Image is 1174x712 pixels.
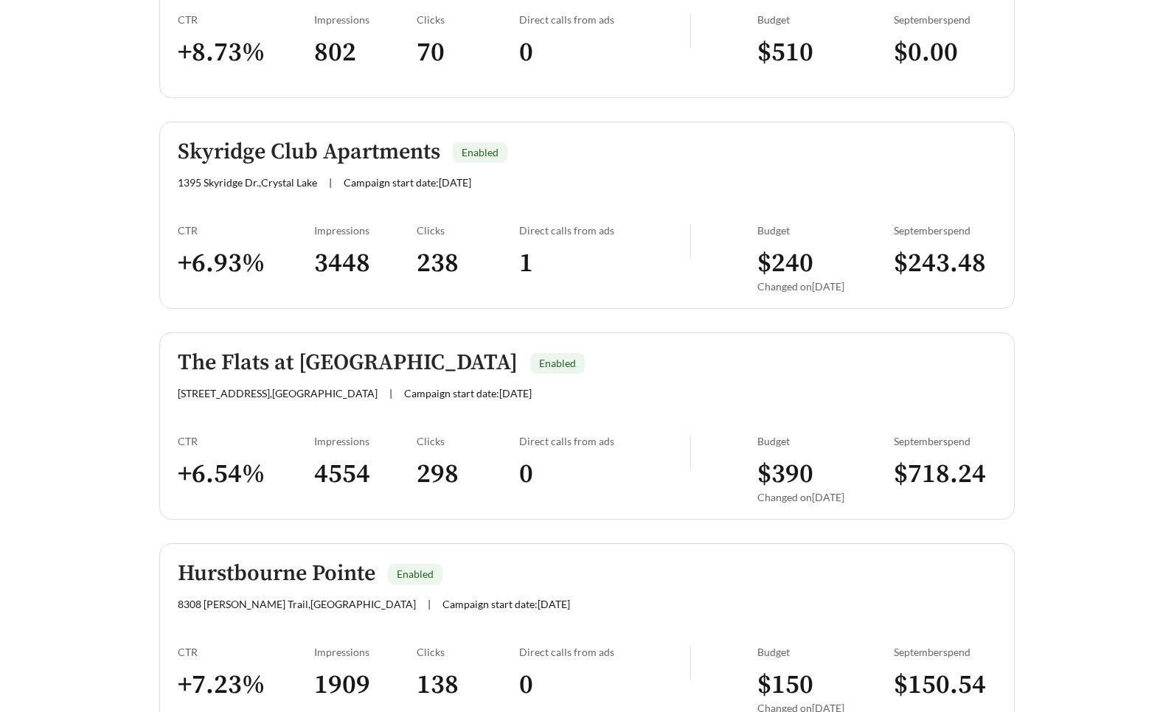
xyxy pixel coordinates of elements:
[894,669,996,702] h3: $ 150.54
[519,435,690,447] div: Direct calls from ads
[314,458,417,491] h3: 4554
[417,36,519,69] h3: 70
[757,13,894,26] div: Budget
[314,669,417,702] h3: 1909
[519,247,690,280] h3: 1
[894,13,996,26] div: September spend
[417,646,519,658] div: Clicks
[314,36,417,69] h3: 802
[178,669,314,702] h3: + 7.23 %
[894,224,996,237] div: September spend
[894,36,996,69] h3: $ 0.00
[417,13,519,26] div: Clicks
[757,491,894,503] div: Changed on [DATE]
[894,435,996,447] div: September spend
[417,435,519,447] div: Clicks
[757,247,894,280] h3: $ 240
[519,36,690,69] h3: 0
[519,646,690,658] div: Direct calls from ads
[178,36,314,69] h3: + 8.73 %
[519,13,690,26] div: Direct calls from ads
[417,669,519,702] h3: 138
[178,13,314,26] div: CTR
[397,568,434,580] span: Enabled
[314,247,417,280] h3: 3448
[757,646,894,658] div: Budget
[178,176,317,189] span: 1395 Skyridge Dr. , Crystal Lake
[894,458,996,491] h3: $ 718.24
[519,224,690,237] div: Direct calls from ads
[159,122,1015,309] a: Skyridge Club ApartmentsEnabled1395 Skyridge Dr.,Crystal Lake|Campaign start date:[DATE]CTR+6.93%...
[178,351,518,375] h5: The Flats at [GEOGRAPHIC_DATA]
[417,458,519,491] h3: 298
[178,387,378,399] span: [STREET_ADDRESS] , [GEOGRAPHIC_DATA]
[757,458,894,491] h3: $ 390
[519,669,690,702] h3: 0
[757,36,894,69] h3: $ 510
[344,176,471,189] span: Campaign start date: [DATE]
[757,224,894,237] div: Budget
[404,387,532,399] span: Campaign start date: [DATE]
[314,646,417,658] div: Impressions
[314,13,417,26] div: Impressions
[757,669,894,702] h3: $ 150
[389,387,392,399] span: |
[178,458,314,491] h3: + 6.54 %
[178,562,375,586] h5: Hurstbourne Pointe
[894,646,996,658] div: September spend
[539,357,576,369] span: Enabled
[178,140,440,164] h5: Skyridge Club Apartments
[428,598,431,610] span: |
[159,332,1015,520] a: The Flats at [GEOGRAPHIC_DATA]Enabled[STREET_ADDRESS],[GEOGRAPHIC_DATA]|Campaign start date:[DATE...
[690,646,691,681] img: line
[329,176,332,189] span: |
[757,280,894,293] div: Changed on [DATE]
[519,458,690,491] h3: 0
[178,435,314,447] div: CTR
[178,646,314,658] div: CTR
[690,435,691,470] img: line
[894,247,996,280] h3: $ 243.48
[417,224,519,237] div: Clicks
[462,146,499,158] span: Enabled
[417,247,519,280] h3: 238
[757,435,894,447] div: Budget
[314,435,417,447] div: Impressions
[178,598,416,610] span: 8308 [PERSON_NAME] Trail , [GEOGRAPHIC_DATA]
[690,224,691,259] img: line
[178,247,314,280] h3: + 6.93 %
[442,598,570,610] span: Campaign start date: [DATE]
[178,224,314,237] div: CTR
[690,13,691,49] img: line
[314,224,417,237] div: Impressions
